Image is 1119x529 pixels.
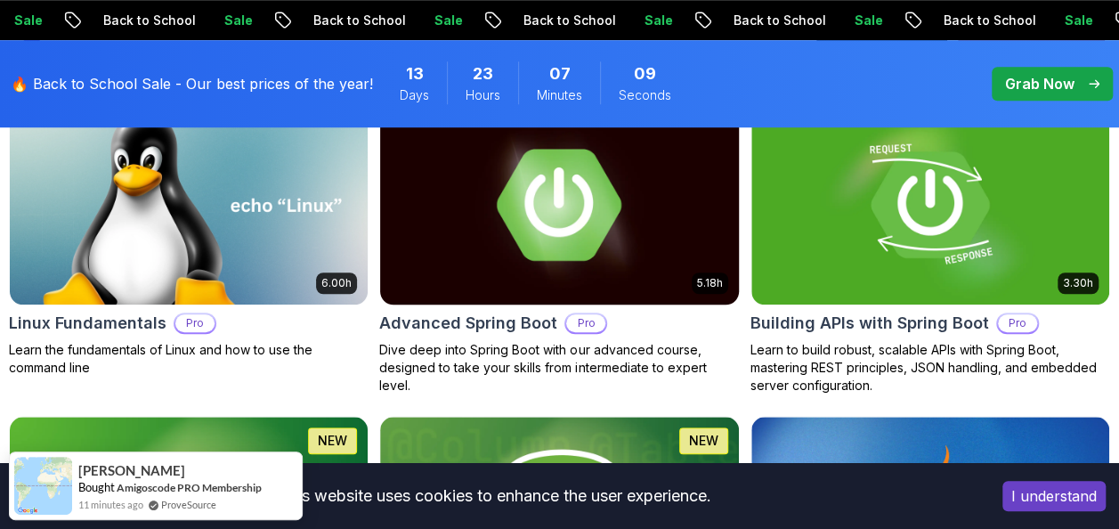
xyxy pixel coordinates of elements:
a: Advanced Spring Boot card5.18hAdvanced Spring BootProDive deep into Spring Boot with our advanced... [379,103,739,395]
span: Seconds [619,86,671,104]
img: provesource social proof notification image [14,457,72,515]
div: This website uses cookies to enhance the user experience. [13,476,976,516]
a: Linux Fundamentals card6.00hLinux FundamentalsProLearn the fundamentals of Linux and how to use t... [9,103,369,377]
img: Advanced Spring Boot card [371,99,747,310]
p: Grab Now [1005,73,1074,94]
p: Back to School [85,12,207,29]
p: Pro [175,314,215,332]
a: Building APIs with Spring Boot card3.30hBuilding APIs with Spring BootProLearn to build robust, s... [750,103,1110,395]
p: 5.18h [697,276,723,290]
p: Back to School [296,12,417,29]
p: Sale [837,12,894,29]
h2: Advanced Spring Boot [379,311,557,336]
span: Days [400,86,429,104]
p: Learn the fundamentals of Linux and how to use the command line [9,341,369,377]
p: Pro [566,314,605,332]
p: Sale [417,12,474,29]
span: Hours [466,86,500,104]
p: Learn to build robust, scalable APIs with Spring Boot, mastering REST principles, JSON handling, ... [750,341,1110,395]
p: Back to School [716,12,837,29]
span: [PERSON_NAME] [78,463,185,478]
p: Dive deep into Spring Boot with our advanced course, designed to take your skills from intermedia... [379,341,739,395]
p: Back to School [926,12,1047,29]
p: NEW [318,432,347,450]
p: 6.00h [321,276,352,290]
h2: Building APIs with Spring Boot [750,311,989,336]
a: ProveSource [161,497,216,512]
p: Pro [998,314,1037,332]
p: NEW [689,432,718,450]
p: Sale [207,12,264,29]
span: Minutes [537,86,582,104]
p: 3.30h [1063,276,1093,290]
p: Back to School [506,12,627,29]
button: Accept cookies [1002,481,1106,511]
span: 23 Hours [473,61,493,86]
a: Amigoscode PRO Membership [117,481,262,494]
img: Linux Fundamentals card [10,104,368,305]
p: Sale [627,12,684,29]
span: Bought [78,480,115,494]
p: Sale [1047,12,1104,29]
span: 13 Days [406,61,424,86]
h2: Linux Fundamentals [9,311,166,336]
span: 7 Minutes [549,61,571,86]
img: Building APIs with Spring Boot card [751,104,1109,305]
span: 11 minutes ago [78,497,143,512]
p: 🔥 Back to School Sale - Our best prices of the year! [11,73,373,94]
span: 9 Seconds [634,61,656,86]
